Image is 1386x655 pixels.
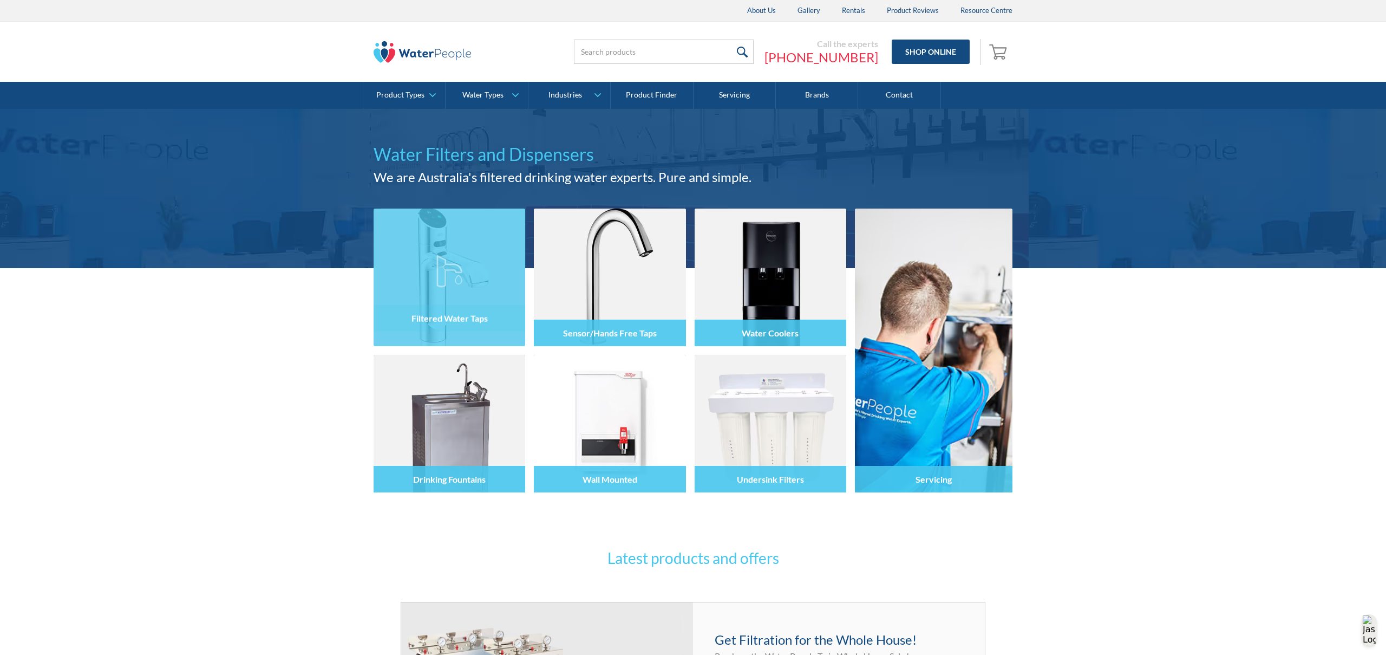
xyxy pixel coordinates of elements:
[855,209,1012,492] a: Servicing
[764,38,878,49] div: Call the experts
[563,328,657,338] h4: Sensor/Hands Free Taps
[916,474,952,484] h4: Servicing
[695,209,846,346] img: Water Coolers
[742,328,799,338] h4: Water Coolers
[858,82,940,109] a: Contact
[482,547,904,569] h3: Latest products and offers
[374,355,525,492] img: Drinking Fountains
[411,313,488,323] h4: Filtered Water Taps
[989,43,1010,60] img: shopping cart
[611,82,693,109] a: Product Finder
[413,474,486,484] h4: Drinking Fountains
[462,90,504,100] div: Water Types
[574,40,754,64] input: Search products
[764,49,878,66] a: [PHONE_NUMBER]
[737,474,804,484] h4: Undersink Filters
[694,82,776,109] a: Servicing
[374,209,525,346] img: Filtered Water Taps
[534,209,685,346] img: Sensor/Hands Free Taps
[776,82,858,109] a: Brands
[715,630,963,650] h4: Get Filtration for the Whole House!
[376,90,424,100] div: Product Types
[528,82,610,109] a: Industries
[534,355,685,492] img: Wall Mounted
[695,355,846,492] img: Undersink Filters
[363,82,445,109] a: Product Types
[892,40,970,64] a: Shop Online
[986,39,1012,65] a: Open empty cart
[446,82,527,109] a: Water Types
[583,474,637,484] h4: Wall Mounted
[374,41,471,63] img: The Water People
[548,90,582,100] div: Industries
